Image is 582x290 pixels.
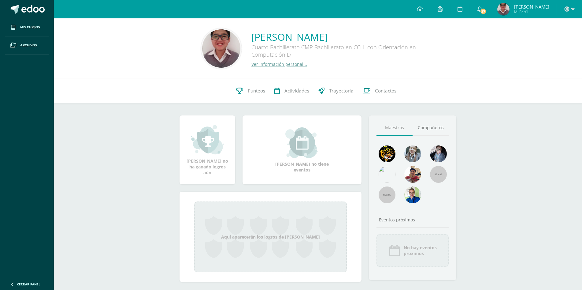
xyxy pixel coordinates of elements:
[314,79,358,103] a: Trayectoria
[191,124,224,155] img: achievement_small.png
[251,30,435,43] a: [PERSON_NAME]
[232,79,270,103] a: Punteos
[404,186,421,203] img: 10741f48bcca31577cbcd80b61dad2f3.png
[194,201,347,272] div: Aquí aparecerán los logros de [PERSON_NAME]
[430,145,447,162] img: b8baad08a0802a54ee139394226d2cf3.png
[514,9,549,14] span: Mi Perfil
[17,282,40,286] span: Cerrar panel
[329,88,354,94] span: Trayectoria
[404,145,421,162] img: 45bd7986b8947ad7e5894cbc9b781108.png
[379,145,395,162] img: 29fc2a48271e3f3676cb2cb292ff2552.png
[284,88,309,94] span: Actividades
[20,25,40,30] span: Mis cursos
[404,245,437,256] span: No hay eventos próximos
[497,3,510,15] img: 9ff29071dadff2443d3fc9e4067af210.png
[5,36,49,55] a: Archivos
[272,127,333,173] div: [PERSON_NAME] no tiene eventos
[285,127,319,158] img: event_small.png
[413,120,449,136] a: Compañeros
[251,61,307,67] a: Ver información personal...
[270,79,314,103] a: Actividades
[514,4,549,10] span: [PERSON_NAME]
[376,217,449,223] div: Eventos próximos
[20,43,37,48] span: Archivos
[251,43,435,61] div: Cuarto Bachillerato CMP Bachillerato en CCLL con Orientación en Computación D
[202,29,240,68] img: b3ca75bf3d35fdbd4953f422cb9ae037.png
[186,124,229,175] div: [PERSON_NAME] no ha ganado logros aún
[5,18,49,36] a: Mis cursos
[430,166,447,183] img: 55x55
[375,88,396,94] span: Contactos
[379,186,395,203] img: 55x55
[248,88,265,94] span: Punteos
[480,8,487,15] span: 27
[376,120,413,136] a: Maestros
[404,166,421,183] img: 11152eb22ca3048aebc25a5ecf6973a7.png
[388,244,401,257] img: event_icon.png
[358,79,401,103] a: Contactos
[379,166,395,183] img: c25c8a4a46aeab7e345bf0f34826bacf.png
